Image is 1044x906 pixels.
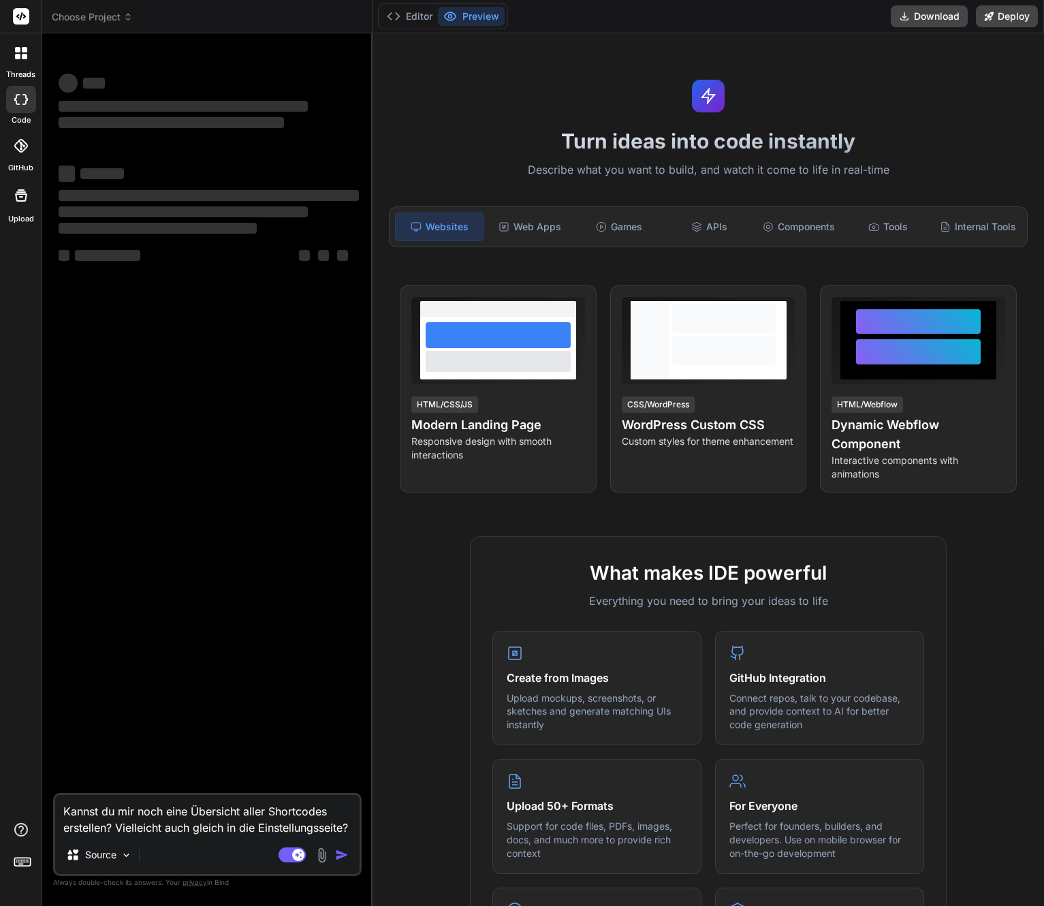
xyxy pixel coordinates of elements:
[976,5,1038,27] button: Deploy
[832,454,1005,481] p: Interactive components with animations
[337,250,348,261] span: ‌
[55,795,360,836] textarea: Kannst du mir noch eine Übersicht aller Shortcodes erstellen? Vielleicht auch gleich in die Einst...
[59,250,69,261] span: ‌
[83,78,105,89] span: ‌
[622,435,795,448] p: Custom styles for theme enhancement
[318,250,329,261] span: ‌
[411,416,585,435] h4: Modern Landing Page
[59,223,257,234] span: ‌
[622,396,695,413] div: CSS/WordPress
[729,691,910,732] p: Connect repos, talk to your codebase, and provide context to AI for better code generation
[335,848,349,862] img: icon
[492,559,924,587] h2: What makes IDE powerful
[395,213,484,241] div: Websites
[755,213,842,241] div: Components
[729,798,910,814] h4: For Everyone
[507,670,687,686] h4: Create from Images
[75,250,140,261] span: ‌
[507,691,687,732] p: Upload mockups, screenshots, or sketches and generate matching UIs instantly
[844,213,932,241] div: Tools
[6,69,35,80] label: threads
[622,416,795,435] h4: WordPress Custom CSS
[832,396,903,413] div: HTML/Webflow
[507,819,687,860] p: Support for code files, PDFs, images, docs, and much more to provide rich context
[381,161,1036,179] p: Describe what you want to build, and watch it come to life in real-time
[492,593,924,609] p: Everything you need to bring your ideas to life
[8,162,33,174] label: GitHub
[729,670,910,686] h4: GitHub Integration
[59,117,284,128] span: ‌
[314,847,330,863] img: attachment
[59,206,308,217] span: ‌
[576,213,663,241] div: Games
[85,848,116,862] p: Source
[59,101,308,112] span: ‌
[299,250,310,261] span: ‌
[411,435,585,462] p: Responsive design with smooth interactions
[486,213,573,241] div: Web Apps
[665,213,753,241] div: APIs
[381,7,438,26] button: Editor
[507,798,687,814] h4: Upload 50+ Formats
[8,213,34,225] label: Upload
[438,7,505,26] button: Preview
[891,5,968,27] button: Download
[12,114,31,126] label: code
[59,190,359,201] span: ‌
[53,876,362,889] p: Always double-check its answers. Your in Bind
[729,819,910,860] p: Perfect for founders, builders, and developers. Use on mobile browser for on-the-go development
[59,74,78,93] span: ‌
[934,213,1022,241] div: Internal Tools
[52,10,133,24] span: Choose Project
[80,168,124,179] span: ‌
[381,129,1036,153] h1: Turn ideas into code instantly
[832,416,1005,454] h4: Dynamic Webflow Component
[121,849,132,861] img: Pick Models
[183,878,207,886] span: privacy
[411,396,478,413] div: HTML/CSS/JS
[59,166,75,182] span: ‌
